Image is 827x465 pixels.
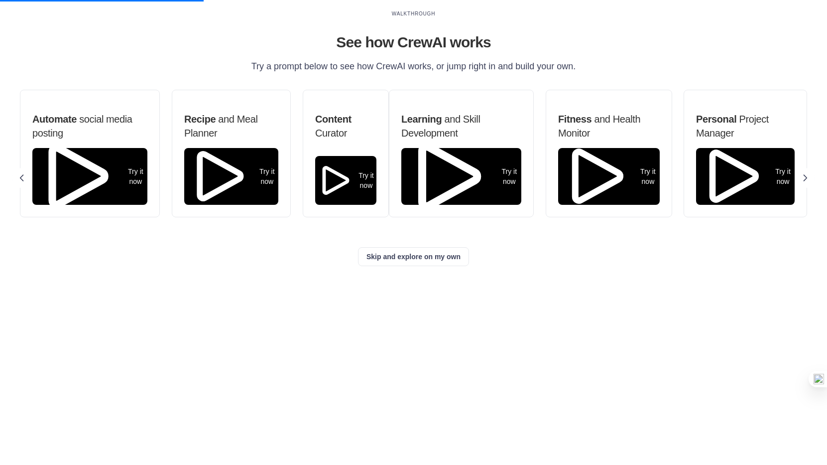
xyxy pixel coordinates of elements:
[558,114,591,125] span: Fitness
[184,114,216,125] span: Recipe
[814,374,824,384] img: one_i.png
[20,33,807,51] h1: See how CrewAI works
[358,247,469,266] button: Skip and explore on my own
[401,114,442,125] span: Learning
[20,59,807,74] p: Try a prompt below to see how CrewAI works, or jump right in and build your own.
[315,156,376,205] button: Try it now
[558,148,660,205] button: Try it now
[696,148,795,205] button: Try it now
[401,114,480,139] span: and Skill Development
[184,114,257,139] span: and Meal Planner
[401,148,521,205] button: Try it now
[32,114,77,125] span: Automate
[32,114,132,139] span: social media posting
[32,148,147,205] button: Try it now
[696,114,736,125] span: Personal
[20,10,807,18] div: WALKTHROUGH
[184,148,278,205] button: Try it now
[315,128,347,139] span: Curator
[558,114,640,139] span: and Health Monitor
[777,417,827,465] iframe: Chat Widget
[315,114,352,125] span: Content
